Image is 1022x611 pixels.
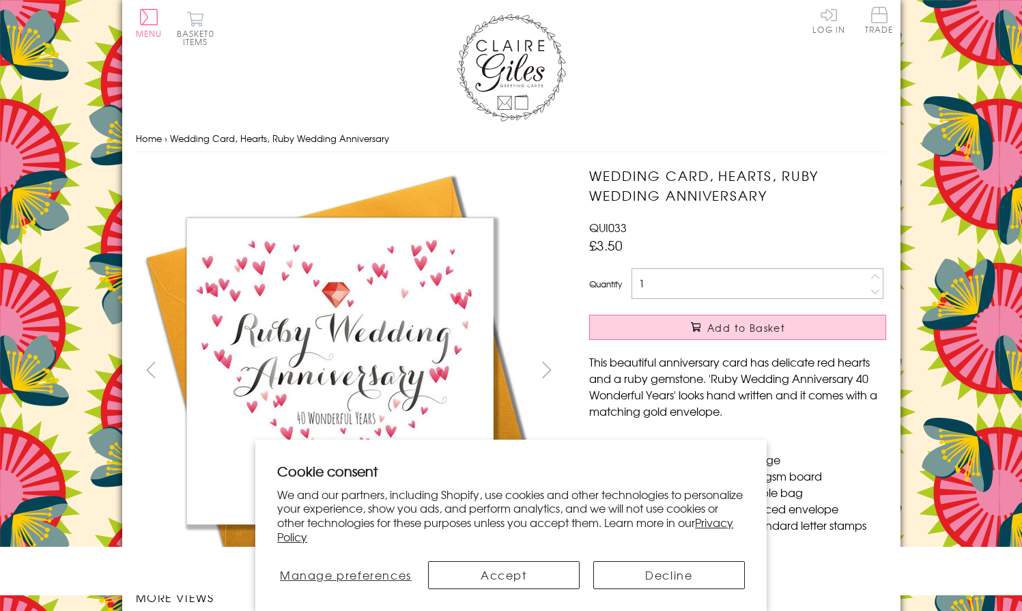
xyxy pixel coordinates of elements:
[589,236,623,255] span: £3.50
[277,487,745,544] p: We and our partners, including Shopify, use cookies and other technologies to personalize your ex...
[177,11,214,46] button: Basket0 items
[428,561,580,589] button: Accept
[277,561,414,589] button: Manage preferences
[865,7,894,33] span: Trade
[457,14,566,122] img: Claire Giles Greetings Cards
[589,315,886,340] button: Add to Basket
[589,354,886,419] p: This beautiful anniversary card has delicate red hearts and a ruby gemstone. 'Ruby Wedding Annive...
[165,132,167,145] span: ›
[531,354,562,385] button: next
[593,561,745,589] button: Decline
[277,461,745,481] h2: Cookie consent
[136,125,887,153] nav: breadcrumbs
[136,9,162,38] button: Menu
[136,132,162,145] a: Home
[603,435,886,451] li: Dimensions: 150mm x 150mm
[170,132,389,145] span: Wedding Card, Hearts, Ruby Wedding Anniversary
[136,354,167,385] button: prev
[865,7,894,36] a: Trade
[812,7,845,33] a: Log In
[136,27,162,40] span: Menu
[280,567,412,583] span: Manage preferences
[589,166,886,205] h1: Wedding Card, Hearts, Ruby Wedding Anniversary
[183,27,214,48] span: 0 items
[589,278,622,290] label: Quantity
[277,514,733,545] a: Privacy Policy
[589,219,627,236] span: QUI033
[707,321,785,335] span: Add to Basket
[136,589,563,606] h3: More views
[136,166,545,576] img: Wedding Card, Hearts, Ruby Wedding Anniversary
